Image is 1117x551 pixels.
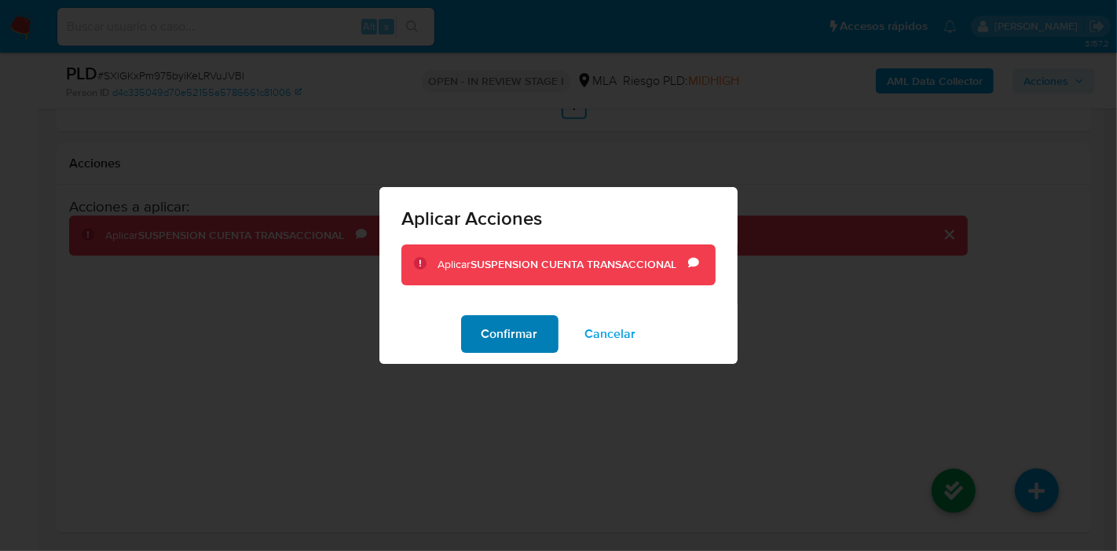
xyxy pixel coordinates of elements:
[565,315,657,353] button: Cancelar
[482,317,538,351] span: Confirmar
[585,317,636,351] span: Cancelar
[461,315,558,353] button: Confirmar
[438,257,688,273] div: Aplicar
[471,256,676,272] b: SUSPENSION CUENTA TRANSACCIONAL
[401,209,716,228] span: Aplicar Acciones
